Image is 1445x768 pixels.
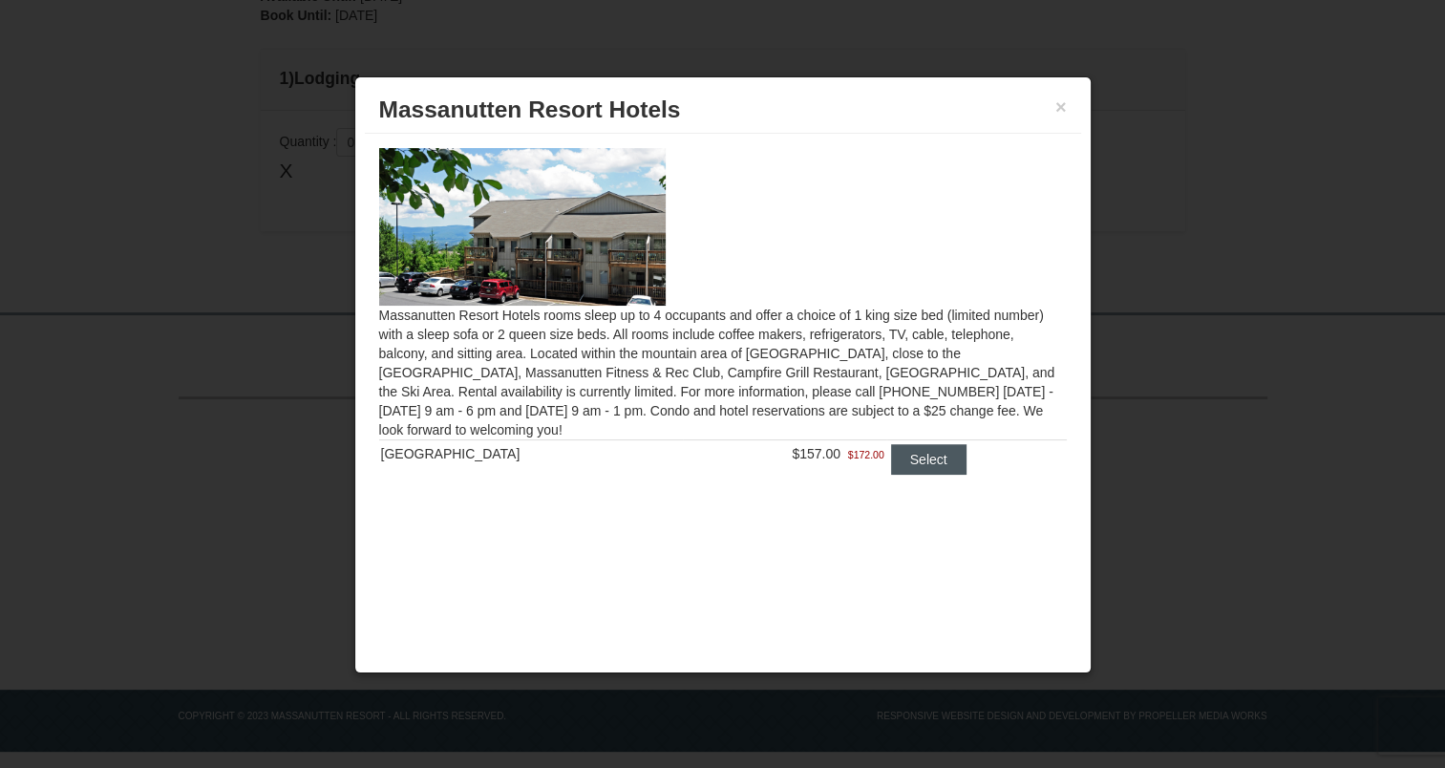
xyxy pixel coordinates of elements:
img: 19219026-1-e3b4ac8e.jpg [379,148,666,305]
span: $172.00 [848,445,884,464]
span: Massanutten Resort Hotels [379,96,681,122]
div: Massanutten Resort Hotels rooms sleep up to 4 occupants and offer a choice of 1 king size bed (li... [365,134,1081,512]
span: $157.00 [792,446,840,461]
button: × [1055,97,1067,117]
div: [GEOGRAPHIC_DATA] [381,444,681,463]
button: Select [891,444,967,475]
